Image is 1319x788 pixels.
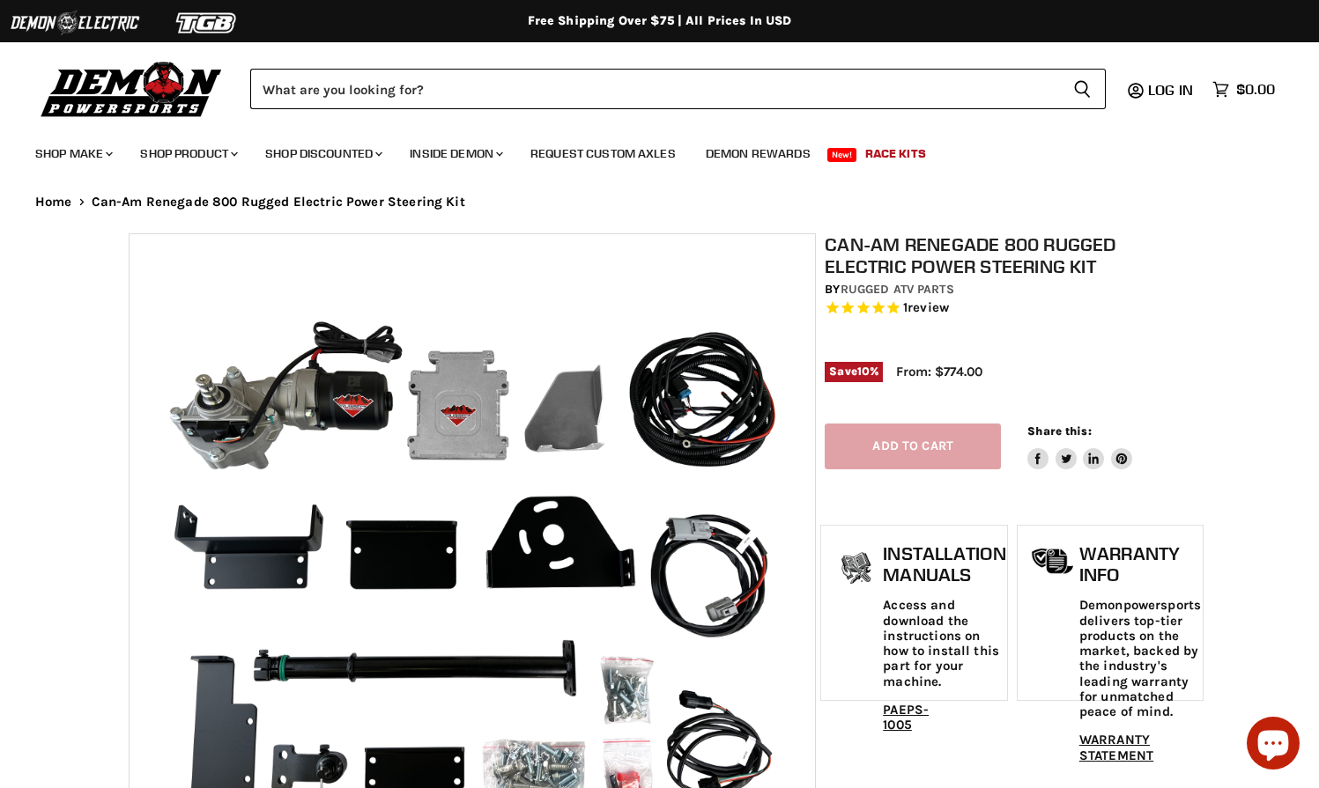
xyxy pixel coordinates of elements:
[1027,423,1132,470] aside: Share this:
[1148,81,1193,99] span: Log in
[883,543,1005,585] h1: Installation Manuals
[1140,82,1204,98] a: Log in
[35,195,72,210] a: Home
[250,69,1059,109] input: Search
[841,282,954,297] a: Rugged ATV Parts
[908,300,949,316] span: review
[883,702,929,733] a: PAEPS-1005
[852,136,939,172] a: Race Kits
[35,57,228,120] img: Demon Powersports
[857,365,870,378] span: 10
[825,362,883,381] span: Save %
[1079,598,1201,719] p: Demonpowersports delivers top-tier products on the market, backed by the industry's leading warra...
[883,598,1005,689] p: Access and download the instructions on how to install this part for your machine.
[127,136,248,172] a: Shop Product
[693,136,824,172] a: Demon Rewards
[396,136,514,172] a: Inside Demon
[1204,77,1284,102] a: $0.00
[903,300,949,316] span: 1 reviews
[9,6,141,40] img: Demon Electric Logo 2
[825,280,1199,299] div: by
[1079,732,1153,762] a: WARRANTY STATEMENT
[250,69,1106,109] form: Product
[22,136,123,172] a: Shop Make
[1079,543,1201,585] h1: Warranty Info
[141,6,273,40] img: TGB Logo 2
[1236,81,1275,98] span: $0.00
[827,148,857,162] span: New!
[517,136,689,172] a: Request Custom Axles
[92,195,465,210] span: Can-Am Renegade 800 Rugged Electric Power Steering Kit
[896,364,982,379] span: From: $774.00
[1027,424,1091,438] span: Share this:
[825,233,1199,277] h1: Can-Am Renegade 800 Rugged Electric Power Steering Kit
[825,299,1199,318] span: Rated 5.0 out of 5 stars 1 reviews
[834,548,878,592] img: install_manual-icon.png
[1059,69,1106,109] button: Search
[22,129,1271,172] ul: Main menu
[252,136,393,172] a: Shop Discounted
[1241,717,1305,774] inbox-online-store-chat: Shopify online store chat
[1031,548,1075,575] img: warranty-icon.png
